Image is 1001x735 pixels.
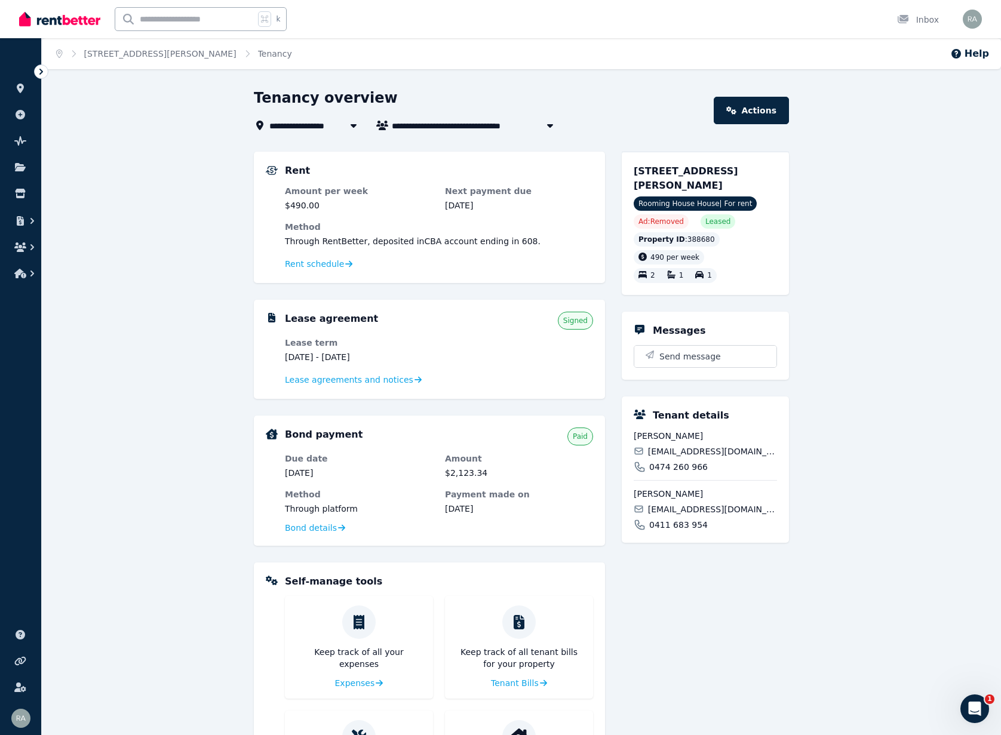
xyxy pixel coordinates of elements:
[638,217,684,226] span: Ad: Removed
[266,166,278,175] img: Rental Payments
[285,428,363,442] h5: Bond payment
[563,316,588,325] span: Signed
[11,709,30,728] img: ridha alamarah
[294,646,423,670] p: Keep track of all your expenses
[963,10,982,29] img: ridha alamarah
[950,47,989,61] button: Help
[650,272,655,280] span: 2
[285,503,433,515] dd: Through platform
[266,429,278,439] img: Bond Details
[960,694,989,723] iframe: Intercom live chat
[285,522,337,534] span: Bond details
[335,677,375,689] span: Expenses
[659,350,721,362] span: Send message
[285,374,413,386] span: Lease agreements and notices
[84,49,237,59] a: [STREET_ADDRESS][PERSON_NAME]
[285,185,433,197] dt: Amount per week
[634,196,757,211] span: Rooming House House | For rent
[445,467,593,479] dd: $2,123.34
[254,88,398,107] h1: Tenancy overview
[285,312,378,326] h5: Lease agreement
[285,488,433,500] dt: Method
[276,14,280,24] span: k
[648,445,777,457] span: [EMAIL_ADDRESS][DOMAIN_NAME]
[445,503,593,515] dd: [DATE]
[679,272,684,280] span: 1
[573,432,588,441] span: Paid
[705,217,730,226] span: Leased
[455,646,584,670] p: Keep track of all tenant bills for your property
[707,272,712,280] span: 1
[634,165,738,191] span: [STREET_ADDRESS][PERSON_NAME]
[445,488,593,500] dt: Payment made on
[634,430,777,442] span: [PERSON_NAME]
[897,14,939,26] div: Inbox
[285,351,433,363] dd: [DATE] - [DATE]
[649,461,708,473] span: 0474 260 966
[285,337,433,349] dt: Lease term
[42,38,306,69] nav: Breadcrumb
[634,232,720,247] div: : 388680
[285,236,541,246] span: Through RentBetter , deposited in CBA account ending in 608 .
[285,374,422,386] a: Lease agreements and notices
[285,258,344,270] span: Rent schedule
[653,408,729,423] h5: Tenant details
[648,503,777,515] span: [EMAIL_ADDRESS][DOMAIN_NAME]
[285,164,310,178] h5: Rent
[634,488,777,500] span: [PERSON_NAME]
[985,694,994,704] span: 1
[285,453,433,465] dt: Due date
[335,677,383,689] a: Expenses
[285,221,593,233] dt: Method
[491,677,539,689] span: Tenant Bills
[445,185,593,197] dt: Next payment due
[491,677,547,689] a: Tenant Bills
[649,519,708,531] span: 0411 683 954
[634,346,776,367] button: Send message
[285,467,433,479] dd: [DATE]
[285,574,382,589] h5: Self-manage tools
[650,253,699,262] span: 490 per week
[285,522,345,534] a: Bond details
[638,235,685,244] span: Property ID
[653,324,705,338] h5: Messages
[285,258,353,270] a: Rent schedule
[285,199,433,211] dd: $490.00
[714,97,789,124] a: Actions
[258,48,292,60] span: Tenancy
[19,10,100,28] img: RentBetter
[445,453,593,465] dt: Amount
[445,199,593,211] dd: [DATE]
